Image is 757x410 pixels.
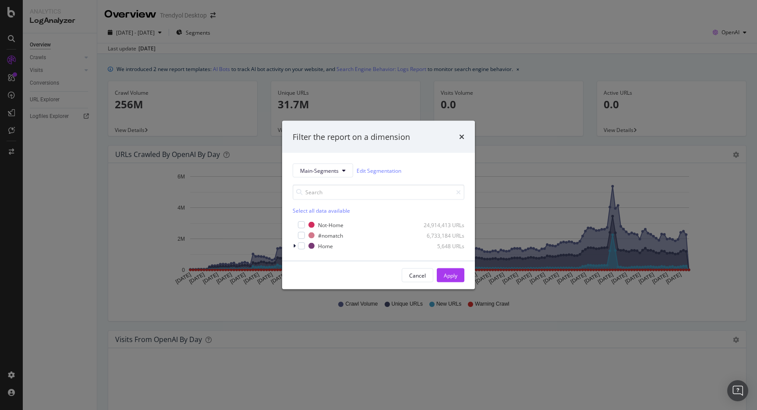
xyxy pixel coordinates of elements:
div: Cancel [409,271,426,279]
button: Cancel [402,268,433,282]
button: Main-Segments [293,164,353,178]
button: Apply [437,268,464,282]
div: 5,648 URLs [421,242,464,250]
div: 6,733,184 URLs [421,232,464,239]
div: 24,914,413 URLs [421,221,464,228]
input: Search [293,185,464,200]
div: Select all data available [293,207,464,214]
span: Main-Segments [300,167,339,174]
div: modal [282,121,475,289]
div: Open Intercom Messenger [727,380,748,401]
div: Apply [444,271,457,279]
a: Edit Segmentation [357,166,401,175]
div: Filter the report on a dimension [293,131,410,143]
div: Not-Home [318,221,343,228]
div: Home [318,242,333,250]
div: times [459,131,464,143]
div: #nomatch [318,232,343,239]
